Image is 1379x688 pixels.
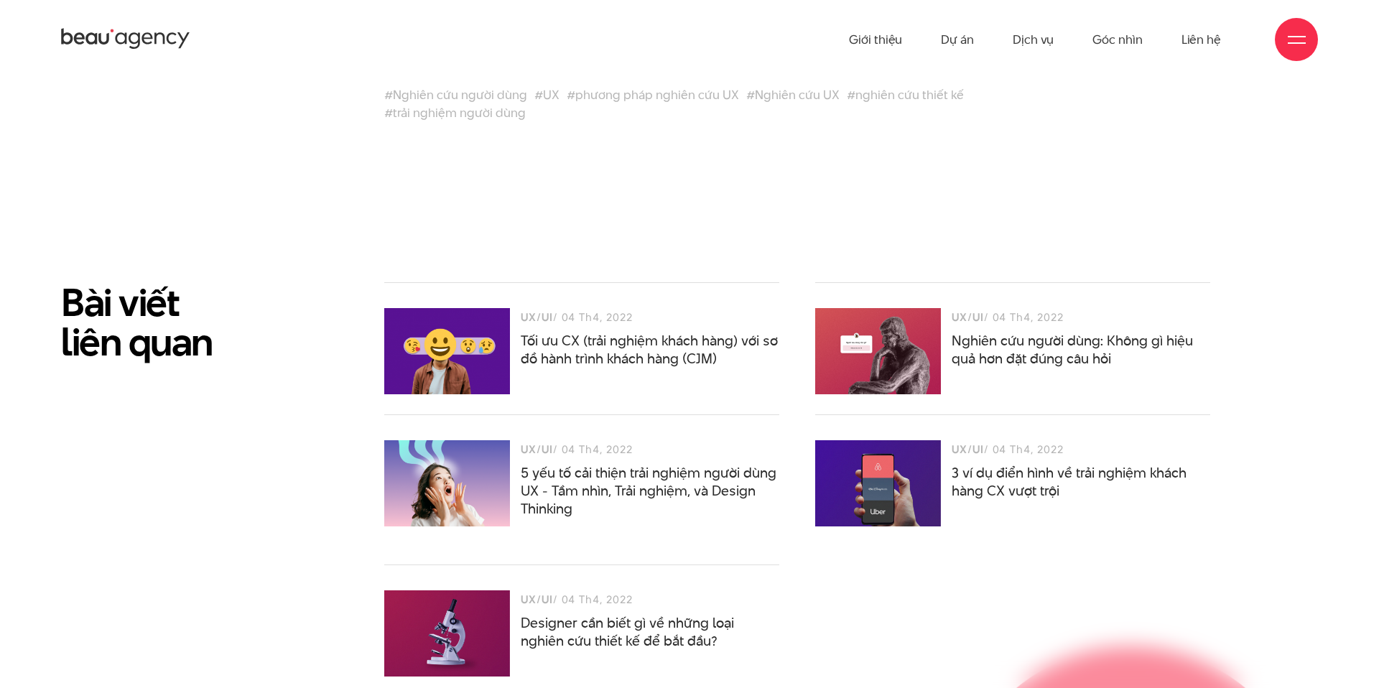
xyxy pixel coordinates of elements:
h3: UX/UI [521,440,553,458]
a: Tối ưu CX (trải nghiệm khách hàng) với sơ đồ hành trình khách hàng (CJM) [521,331,778,368]
a: #UX [534,86,560,103]
h2: Bài viết liên quan [61,282,348,361]
h3: UX/UI [521,308,553,326]
a: 3 ví dụ điển hình về trải nghiệm khách hàng CX vượt trội [952,463,1187,501]
h3: UX/UI [952,440,984,458]
a: Designer cần biết gì về những loại nghiên cứu thiết kế để bắt đầu? [521,613,734,651]
div: / 04 Th4, 2022 [521,440,779,458]
div: / 04 Th4, 2022 [952,308,1210,326]
div: / 04 Th4, 2022 [521,308,779,326]
h3: UX/UI [521,590,553,608]
a: #nghiên cứu thiết kế [847,86,964,103]
div: / 04 Th4, 2022 [952,440,1210,458]
a: #Nghiên cứu UX [746,86,840,103]
div: / 04 Th4, 2022 [521,590,779,608]
a: #trải nghiệm người dùng [384,104,526,121]
a: #Nghiên cứu người dùng [384,86,527,103]
a: Nghiên cứu người dùng: Không gì hiệu quả hơn đặt đúng câu hỏi [952,331,1193,368]
a: #phương pháp nghiên cứu UX [567,86,739,103]
h3: UX/UI [952,308,984,326]
a: 5 yếu tố cải thiện trải nghiệm người dùng UX - Tầm nhìn, Trải nghiệm, và Design Thinking [521,463,776,519]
